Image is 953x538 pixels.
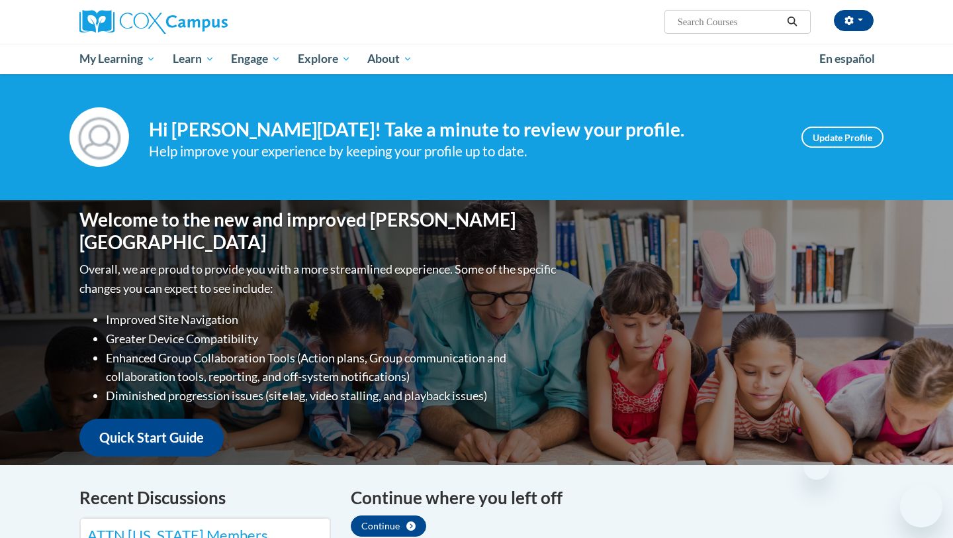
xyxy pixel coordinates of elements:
div: Main menu [60,44,893,74]
button: Search [782,14,802,30]
iframe: Close message [803,453,830,480]
a: Quick Start Guide [79,419,224,457]
a: Explore [289,44,359,74]
a: Cox Campus [79,10,331,34]
img: Cox Campus [79,10,228,34]
h4: Continue where you left off [351,485,874,511]
li: Greater Device Compatibility [106,329,559,349]
li: Enhanced Group Collaboration Tools (Action plans, Group communication and collaboration tools, re... [106,349,559,387]
a: My Learning [71,44,164,74]
h4: Recent Discussions [79,485,331,511]
iframe: Button to launch messaging window [900,485,942,527]
input: Search Courses [676,14,782,30]
a: Engage [222,44,289,74]
li: Improved Site Navigation [106,310,559,329]
button: Account Settings [834,10,874,31]
a: About [359,44,422,74]
span: Explore [298,51,351,67]
span: About [367,51,412,67]
span: Engage [231,51,281,67]
a: En español [811,45,884,73]
h4: Hi [PERSON_NAME][DATE]! Take a minute to review your profile. [149,119,782,141]
span: Learn [173,51,214,67]
img: Profile Image [69,107,129,167]
a: Learn [164,44,223,74]
h1: Welcome to the new and improved [PERSON_NAME][GEOGRAPHIC_DATA] [79,209,559,253]
span: My Learning [79,51,156,67]
a: Update Profile [801,127,884,148]
div: Help improve your experience by keeping your profile up to date. [149,140,782,162]
span: En español [819,52,875,66]
li: Diminished progression issues (site lag, video stalling, and playback issues) [106,386,559,405]
p: Overall, we are proud to provide you with a more streamlined experience. Some of the specific cha... [79,260,559,298]
button: Continue [351,515,426,537]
